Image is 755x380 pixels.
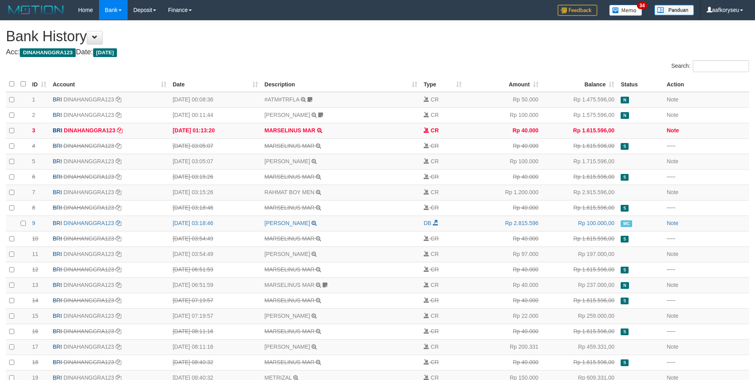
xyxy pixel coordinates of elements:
td: Rp 1.615.596,00 [542,200,618,216]
span: Duplicate/Skipped [621,174,629,181]
td: Rp 40.000 [465,293,542,308]
td: [DATE] 06:51:59 [170,262,262,277]
a: Note [667,251,679,257]
span: BRI [53,344,62,350]
span: 12 [32,266,38,273]
span: 15 [32,313,38,319]
span: [DATE] [93,48,117,57]
span: 10 [32,235,38,242]
a: [PERSON_NAME] [264,158,310,164]
td: Rp 97.000 [465,246,542,262]
span: BRI [53,251,62,257]
a: MARSELINUS MAR [264,127,315,134]
a: Copy DINAHANGGRA123 to clipboard [116,313,121,319]
span: BRI [53,127,62,134]
td: Rp 40.000 [465,355,542,370]
span: BRI [53,328,62,334]
th: Balance: activate to sort column ascending [542,76,618,92]
a: DINAHANGGRA123 [63,313,114,319]
span: CR [431,328,439,334]
td: Rp 1.615.596,00 [542,138,618,154]
span: 34 [637,2,648,9]
span: BRI [53,158,62,164]
td: Rp 1.615.596,00 [542,355,618,370]
span: CR [431,313,439,319]
span: BRI [53,204,62,211]
a: MARSELINUS MAR [264,297,314,304]
th: Amount: activate to sort column ascending [465,76,542,92]
a: Copy DINAHANGGRA123 to clipboard [116,344,121,350]
td: [DATE] 03:05:07 [170,138,262,154]
td: - - - [663,293,749,308]
td: [DATE] 00:08:36 [170,92,262,108]
a: [PERSON_NAME] [264,112,310,118]
span: CR [431,127,439,134]
a: Note [667,189,679,195]
a: Copy DINAHANGGRA123 to clipboard [116,96,121,103]
th: Status [617,76,663,92]
th: Account: activate to sort column ascending [50,76,170,92]
span: 2 [32,112,35,118]
a: DINAHANGGRA123 [63,112,114,118]
a: DINAHANGGRA123 [63,251,114,257]
img: Feedback.jpg [558,5,597,16]
td: Rp 1.615.596,00 [542,231,618,246]
span: DINAHANGGRA123 [20,48,76,57]
span: 8 [32,204,35,211]
td: Rp 237.000,00 [542,277,618,293]
a: DINAHANGGRA123 [63,204,114,211]
td: Rp 2.815.596 [465,216,542,231]
a: MARSELINUS MAR [264,235,314,242]
a: RAHMAT BOY MEN [264,189,314,195]
a: Note [667,96,679,103]
span: BRI [53,220,62,226]
td: [DATE] 01:13:20 [170,123,262,138]
td: Rp 200.331 [465,339,542,355]
span: DB [424,220,431,226]
td: - - - [663,138,749,154]
td: Rp 197.000,00 [542,246,618,262]
td: [DATE] 03:05:07 [170,154,262,169]
td: Rp 2.915.596,00 [542,185,618,200]
td: [DATE] 03:54:49 [170,246,262,262]
h4: Acc: Date: [6,48,749,56]
td: Rp 40.000 [465,138,542,154]
a: DINAHANGGRA123 [63,266,114,273]
span: Manually Checked by: aafdiann [621,220,632,227]
span: 11 [32,251,38,257]
span: CR [431,282,439,288]
span: Has Note [621,112,629,119]
span: 6 [32,174,35,180]
a: DINAHANGGRA123 [63,359,114,365]
a: Copy DINAHANGGRA123 to clipboard [116,158,121,164]
span: Duplicate/Skipped [621,205,629,212]
a: #ATM#TRFLA [264,96,299,103]
a: DINAHANGGRA123 [63,282,114,288]
span: BRI [53,174,62,180]
a: DINAHANGGRA123 [64,127,115,134]
a: Copy DINAHANGGRA123 to clipboard [116,220,121,226]
td: [DATE] 03:54:49 [170,231,262,246]
a: Copy DINAHANGGRA123 to clipboard [116,174,121,180]
td: Rp 259.000,00 [542,308,618,324]
td: [DATE] 03:15:26 [170,185,262,200]
td: Rp 1.200.000 [465,185,542,200]
span: 9 [32,220,35,226]
a: Copy DINAHANGGRA123 to clipboard [116,328,121,334]
a: Copy DINAHANGGRA123 to clipboard [116,235,121,242]
td: Rp 1.615.596,00 [542,262,618,277]
a: MARSELINUS MAR [264,282,314,288]
td: [DATE] 06:51:59 [170,277,262,293]
a: Copy DINAHANGGRA123 to clipboard [116,359,121,365]
span: BRI [53,96,62,103]
span: 17 [32,344,38,350]
a: MARSELINUS MAR [264,359,314,365]
td: Rp 50.000 [465,92,542,108]
a: Note [667,282,679,288]
span: Duplicate/Skipped [621,267,629,273]
td: Rp 100.000,00 [542,216,618,231]
span: CR [431,344,439,350]
td: [DATE] 08:11:16 [170,324,262,339]
td: - - - [663,355,749,370]
a: DINAHANGGRA123 [63,158,114,164]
